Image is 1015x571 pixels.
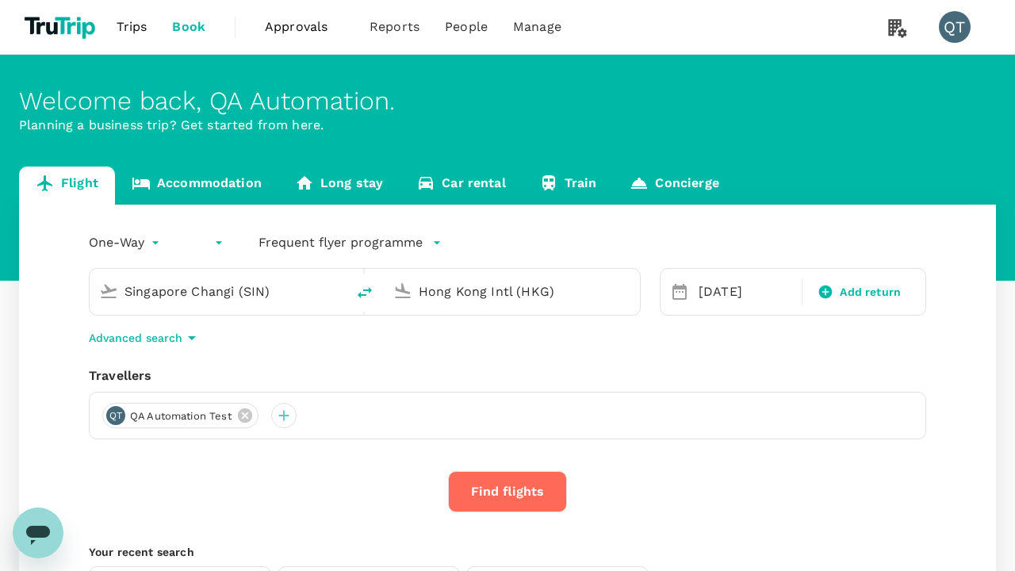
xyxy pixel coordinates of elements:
button: Find flights [448,471,567,512]
span: Add return [840,284,901,301]
a: Flight [19,167,115,205]
a: Car rental [400,167,523,205]
span: People [445,17,488,36]
span: Book [172,17,205,36]
p: Planning a business trip? Get started from here. [19,116,996,135]
div: Travellers [89,366,926,385]
div: QTQA Automation Test [102,403,259,428]
img: TruTrip logo [19,10,104,44]
div: QT [106,406,125,425]
div: QT [939,11,971,43]
a: Concierge [613,167,735,205]
p: Your recent search [89,544,926,560]
span: Manage [513,17,561,36]
span: Approvals [265,17,344,36]
button: Frequent flyer programme [259,233,442,252]
p: Advanced search [89,330,182,346]
a: Train [523,167,614,205]
iframe: Button to launch messaging window [13,508,63,558]
p: Frequent flyer programme [259,233,423,252]
input: Depart from [124,279,312,304]
button: delete [346,274,384,312]
span: Trips [117,17,147,36]
div: One-Way [89,230,163,255]
button: Open [629,289,632,293]
span: QA Automation Test [121,408,241,424]
a: Long stay [278,167,400,205]
div: [DATE] [692,276,799,308]
input: Going to [419,279,607,304]
span: Reports [370,17,419,36]
div: Welcome back , QA Automation . [19,86,996,116]
button: Advanced search [89,328,201,347]
a: Accommodation [115,167,278,205]
button: Open [335,289,338,293]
